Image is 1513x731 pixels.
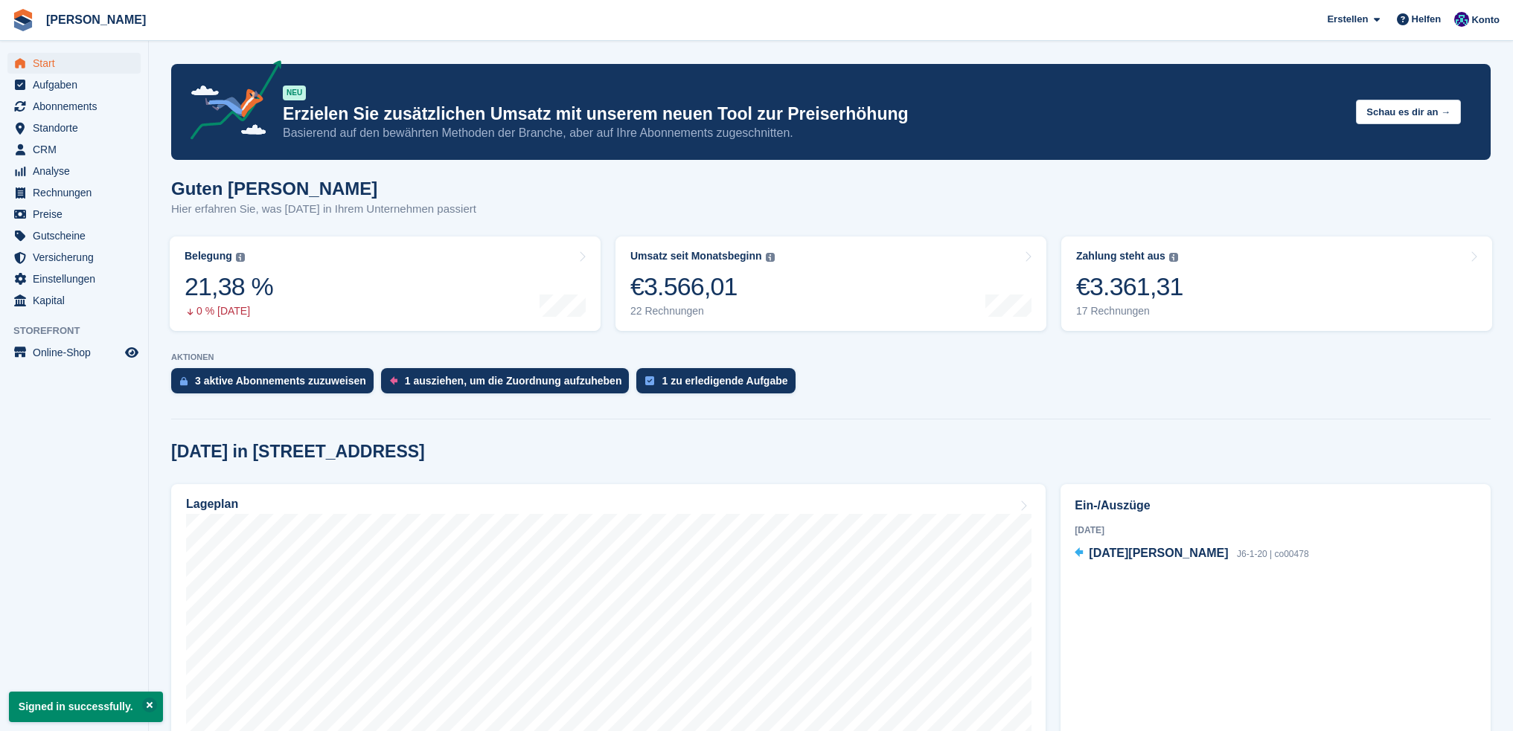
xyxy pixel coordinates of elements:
[171,442,425,462] h2: [DATE] in [STREET_ADDRESS]
[236,253,245,262] img: icon-info-grey-7440780725fd019a000dd9b08b2336e03edf1995a4989e88bcd33f0948082b44.svg
[33,74,122,95] span: Aufgaben
[1075,544,1308,564] a: [DATE][PERSON_NAME] J6-1-20 | co00478
[185,250,232,263] div: Belegung
[13,323,148,338] span: Storefront
[1169,253,1178,262] img: icon-info-grey-7440780725fd019a000dd9b08b2336e03edf1995a4989e88bcd33f0948082b44.svg
[171,201,476,218] p: Hier erfahren Sie, was [DATE] in Ihrem Unternehmen passiert
[7,342,141,363] a: Speisekarte
[1076,250,1165,263] div: Zahlung steht aus
[1075,524,1477,537] div: [DATE]
[33,182,122,203] span: Rechnungen
[615,236,1046,331] a: Umsatz seit Monatsbeginn €3.566,01 22 Rechnungen
[171,352,1491,362] p: AKTIONEN
[7,74,141,95] a: menu
[171,178,476,199] h1: Guten [PERSON_NAME]
[40,7,152,32] a: [PERSON_NAME]
[33,96,122,117] span: Abonnements
[766,253,775,262] img: icon-info-grey-7440780725fd019a000dd9b08b2336e03edf1995a4989e88bcd33f0948082b44.svg
[7,53,141,74] a: menu
[7,268,141,289] a: menu
[7,117,141,138] a: menu
[7,247,141,268] a: menu
[33,117,122,138] span: Standorte
[645,376,654,385] img: task-75834270c22a3079a89374b754ae025e5fb1db73e45f91037f5363f120a921f8.svg
[180,376,188,386] img: active_subscription_to_allocate_icon-d502201f5373d7db506a760aba3b589e785aa758c864c3986d89f69b8ff3...
[1454,12,1469,27] img: Thomas Lerch
[662,375,787,387] div: 1 zu erledigende Aufgabe
[185,305,273,318] div: 0 % [DATE]
[7,225,141,246] a: menu
[1076,305,1183,318] div: 17 Rechnungen
[33,204,122,225] span: Preise
[283,86,306,100] div: NEU
[283,125,1344,141] p: Basierend auf den bewährten Methoden der Branche, aber auf Ihre Abonnements zugeschnitten.
[7,182,141,203] a: menu
[7,204,141,225] a: menu
[630,271,775,302] div: €3.566,01
[7,161,141,181] a: menu
[7,96,141,117] a: menu
[171,368,381,401] a: 3 aktive Abonnements zuzuweisen
[170,236,601,331] a: Belegung 21,38 % 0 % [DATE]
[186,497,238,511] h2: Lageplan
[1356,100,1461,124] button: Schau es dir an →
[381,368,637,401] a: 1 ausziehen, um die Zuordnung aufzuheben
[1237,549,1309,559] span: J6-1-20 | co00478
[33,139,122,160] span: CRM
[33,290,122,311] span: Kapital
[283,103,1344,125] p: Erzielen Sie zusätzlichen Umsatz mit unserem neuen Tool zur Preiserhöhung
[1075,497,1477,515] h2: Ein-/Auszüge
[1076,271,1183,302] div: €3.361,31
[178,60,282,145] img: price-adjustments-announcement-icon-8257ccfd72463d97f412b2fc003d46551f7dbcb40ab6d574587a9cd5c0d94...
[390,376,397,385] img: move_outs_to_deallocate_icon-f764333ba52eb49d3ac5e1228854f67142a1ed5810a6f6cc68b1a99e826820c5.svg
[33,53,122,74] span: Start
[9,692,163,722] p: Signed in successfully.
[7,139,141,160] a: menu
[1412,12,1442,27] span: Helfen
[185,271,273,302] div: 21,38 %
[7,290,141,311] a: menu
[33,161,122,181] span: Analyse
[33,268,122,289] span: Einstellungen
[123,344,141,361] a: Vorschau-Shop
[33,342,122,363] span: Online-Shop
[630,305,775,318] div: 22 Rechnungen
[1327,12,1368,27] span: Erstellen
[1471,13,1500,28] span: Konto
[1061,236,1492,331] a: Zahlung steht aus €3.361,31 17 Rechnungen
[33,247,122,268] span: Versicherung
[630,250,762,263] div: Umsatz seit Monatsbeginn
[1089,547,1228,559] span: [DATE][PERSON_NAME]
[636,368,802,401] a: 1 zu erledigende Aufgabe
[405,375,622,387] div: 1 ausziehen, um die Zuordnung aufzuheben
[195,375,366,387] div: 3 aktive Abonnements zuzuweisen
[33,225,122,246] span: Gutscheine
[12,9,34,31] img: stora-icon-8386f47178a22dfd0bd8f6a31ec36ba5ce8667c1dd55bd0f319d3a0aa187defe.svg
